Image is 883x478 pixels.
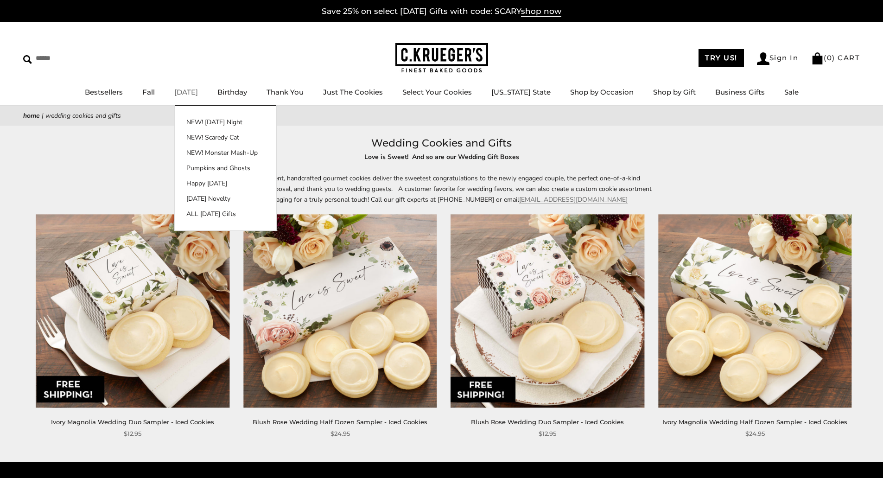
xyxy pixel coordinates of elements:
[85,88,123,96] a: Bestsellers
[23,110,860,121] nav: breadcrumbs
[267,88,304,96] a: Thank You
[364,153,519,161] strong: Love is Sweet! And so are our Wedding Gift Boxes
[827,53,832,62] span: 0
[175,194,276,204] a: [DATE] Novelty
[175,117,276,127] a: NEW! [DATE] Night
[175,163,276,173] a: Pumpkins and Ghosts
[757,52,769,65] img: Account
[23,111,40,120] a: Home
[658,214,851,408] img: Ivory Magnolia Wedding Half Dozen Sampler - Iced Cookies
[491,88,551,96] a: [US_STATE] State
[23,51,133,65] input: Search
[402,88,472,96] a: Select Your Cookies
[243,214,437,408] img: Blush Rose Wedding Half Dozen Sampler - Iced Cookies
[322,6,561,17] a: Save 25% on select [DATE] Gifts with code: SCARYshop now
[124,429,141,439] span: $12.95
[229,173,655,205] p: Our indulgent, handcrafted gourmet cookies deliver the sweetest congratulations to the newly enga...
[253,418,427,426] a: Blush Rose Wedding Half Dozen Sampler - Iced Cookies
[42,111,44,120] span: |
[330,429,350,439] span: $24.95
[175,209,276,219] a: ALL [DATE] Gifts
[699,49,744,67] a: TRY US!
[653,88,696,96] a: Shop by Gift
[784,88,799,96] a: Sale
[174,88,198,96] a: [DATE]
[757,52,799,65] a: Sign In
[142,88,155,96] a: Fall
[175,133,276,142] a: NEW! Scaredy Cat
[45,111,121,120] span: Wedding Cookies and Gifts
[175,178,276,188] a: Happy [DATE]
[519,195,628,204] a: [EMAIL_ADDRESS][DOMAIN_NAME]
[745,429,765,439] span: $24.95
[23,55,32,64] img: Search
[36,214,229,408] img: Ivory Magnolia Wedding Duo Sampler - Iced Cookies
[521,6,561,17] span: shop now
[37,135,846,152] h1: Wedding Cookies and Gifts
[471,418,624,426] a: Blush Rose Wedding Duo Sampler - Iced Cookies
[175,148,276,158] a: NEW! Monster Mash-Up
[715,88,765,96] a: Business Gifts
[323,88,383,96] a: Just The Cookies
[217,88,247,96] a: Birthday
[51,418,214,426] a: Ivory Magnolia Wedding Duo Sampler - Iced Cookies
[811,52,824,64] img: Bag
[539,429,556,439] span: $12.95
[451,214,644,408] img: Blush Rose Wedding Duo Sampler - Iced Cookies
[570,88,634,96] a: Shop by Occasion
[662,418,847,426] a: Ivory Magnolia Wedding Half Dozen Sampler - Iced Cookies
[395,43,488,73] img: C.KRUEGER'S
[811,53,860,62] a: (0) CART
